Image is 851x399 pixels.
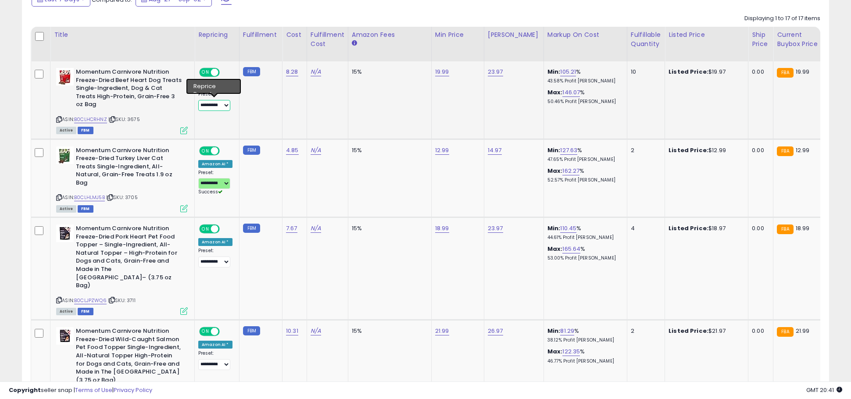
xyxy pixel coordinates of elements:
a: Terms of Use [75,386,112,394]
a: 7.67 [286,224,297,233]
img: 41rc5k-AUvL._SL40_.jpg [56,224,74,242]
span: ON [200,328,211,335]
a: 122.35 [562,347,580,356]
strong: Copyright [9,386,41,394]
div: $21.97 [669,327,741,335]
div: Min Price [435,30,480,39]
div: % [547,245,620,261]
b: Momentum Carnivore Nutrition Freeze-Dried Turkey Liver Cat Treats Single-Ingredient, All-Natural,... [76,146,182,189]
a: 21.99 [435,327,449,335]
a: N/A [311,327,321,335]
a: 14.97 [488,146,502,155]
small: FBM [243,224,260,233]
div: 0.00 [752,68,766,76]
a: B0CLHCRHNZ [74,116,107,123]
div: Preset: [198,248,232,267]
span: All listings currently available for purchase on Amazon [56,308,76,315]
div: Amazon AI * [198,82,232,89]
div: $18.97 [669,224,741,232]
div: Amazon AI * [198,341,232,349]
p: 43.58% Profit [PERSON_NAME] [547,78,620,84]
a: B0CLJPZWQ6 [74,297,107,304]
div: % [547,167,620,183]
div: Fulfillment Cost [311,30,344,49]
span: OFF [218,147,232,154]
div: Title [54,30,191,39]
small: FBA [777,327,793,337]
div: Amazon AI * [198,160,232,168]
a: 18.99 [435,224,449,233]
div: Ship Price [752,30,769,49]
div: 4 [631,224,658,232]
p: 47.65% Profit [PERSON_NAME] [547,157,620,163]
div: 15% [352,327,425,335]
b: Momentum Carnivore Nutrition Freeze-Dried Wild-Caught Salmon Pet Food Topper Single-Ingredient, A... [76,327,182,386]
div: ASIN: [56,68,188,133]
div: % [547,348,620,364]
a: N/A [311,224,321,233]
a: 110.45 [560,224,576,233]
span: 18.99 [796,224,810,232]
p: 44.61% Profit [PERSON_NAME] [547,235,620,241]
a: 165.64 [562,245,580,253]
a: 105.21 [560,68,576,76]
div: 2 [631,146,658,154]
div: % [547,224,620,241]
p: 38.12% Profit [PERSON_NAME] [547,337,620,343]
b: Max: [547,245,563,253]
div: 0.00 [752,146,766,154]
div: Markup on Cost [547,30,623,39]
a: N/A [311,146,321,155]
div: % [547,89,620,105]
a: 162.27 [562,167,579,175]
a: 8.28 [286,68,298,76]
small: FBA [777,146,793,156]
b: Listed Price: [669,327,708,335]
small: FBM [243,326,260,335]
b: Min: [547,68,561,76]
span: All listings currently available for purchase on Amazon [56,205,76,213]
b: Max: [547,88,563,96]
a: N/A [311,68,321,76]
b: Listed Price: [669,146,708,154]
a: 10.31 [286,327,298,335]
img: 41rSG5RetQL._SL40_.jpg [56,327,74,345]
span: ON [200,69,211,76]
div: Amazon AI * [198,238,232,246]
div: Listed Price [669,30,744,39]
span: FBM [78,127,93,134]
span: FBM [78,308,93,315]
a: 81.29 [560,327,574,335]
p: 50.46% Profit [PERSON_NAME] [547,99,620,105]
a: 12.99 [435,146,449,155]
p: 52.57% Profit [PERSON_NAME] [547,177,620,183]
span: ON [200,147,211,154]
div: % [547,68,620,84]
small: Amazon Fees. [352,39,357,47]
span: Success [198,189,222,195]
a: 19.99 [435,68,449,76]
small: FBA [777,224,793,234]
div: Displaying 1 to 17 of 17 items [744,14,820,23]
a: B0CLHLMJ5B [74,194,105,201]
div: Preset: [198,91,232,111]
span: FBM [78,205,93,213]
th: The percentage added to the cost of goods (COGS) that forms the calculator for Min & Max prices. [543,27,627,61]
span: | SKU: 3705 [106,194,138,201]
b: Min: [547,224,561,232]
div: seller snap | | [9,386,152,395]
span: | SKU: 3711 [108,297,136,304]
div: $19.97 [669,68,741,76]
div: Fulfillment [243,30,279,39]
span: 12.99 [796,146,810,154]
div: 15% [352,68,425,76]
a: 4.85 [286,146,299,155]
div: Current Buybox Price [777,30,822,49]
a: 146.07 [562,88,580,97]
span: OFF [218,225,232,233]
div: 10 [631,68,658,76]
span: All listings currently available for purchase on Amazon [56,127,76,134]
div: ASIN: [56,224,188,314]
span: | SKU: 3675 [108,116,140,123]
div: 2 [631,327,658,335]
